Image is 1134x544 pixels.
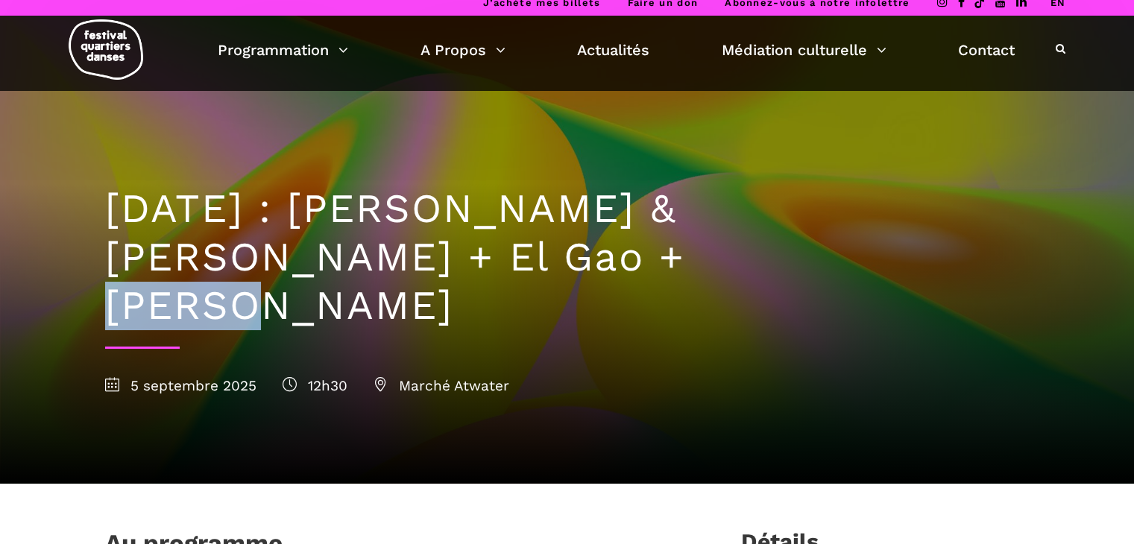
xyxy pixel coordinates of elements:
[374,377,509,394] span: Marché Atwater
[283,377,347,394] span: 12h30
[577,37,649,63] a: Actualités
[218,37,348,63] a: Programmation
[722,37,886,63] a: Médiation culturelle
[420,37,505,63] a: A Propos
[958,37,1015,63] a: Contact
[105,377,256,394] span: 5 septembre 2025
[105,185,1030,329] h1: [DATE] : [PERSON_NAME] & [PERSON_NAME] + El Gao + [PERSON_NAME]
[69,19,143,80] img: logo-fqd-med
